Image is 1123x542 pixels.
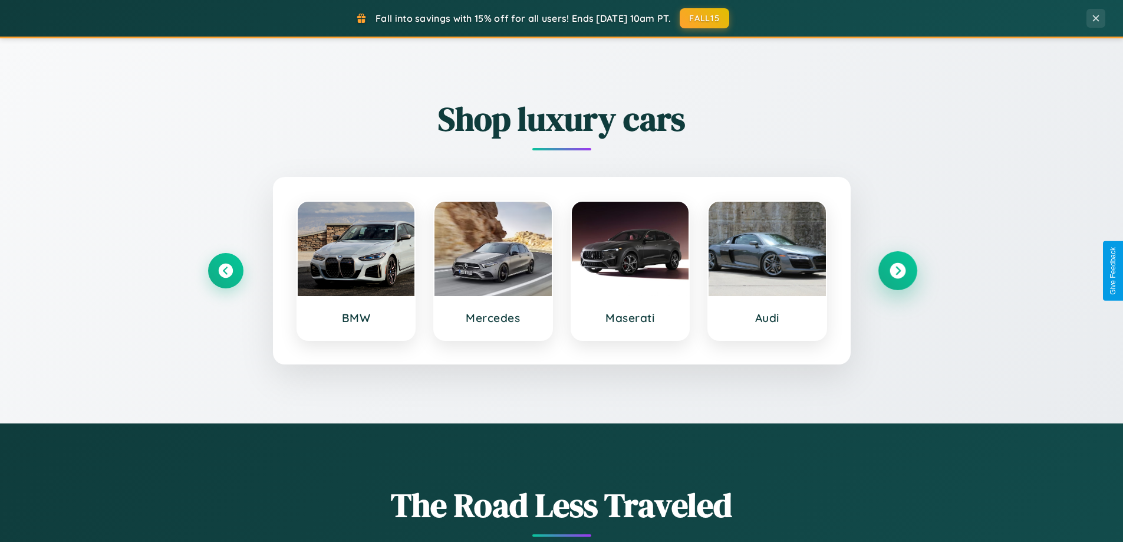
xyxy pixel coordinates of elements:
h3: Mercedes [446,311,540,325]
span: Fall into savings with 15% off for all users! Ends [DATE] 10am PT. [376,12,671,24]
h1: The Road Less Traveled [208,482,915,528]
h3: Maserati [584,311,677,325]
button: FALL15 [680,8,729,28]
h3: BMW [309,311,403,325]
div: Give Feedback [1109,247,1117,295]
h3: Audi [720,311,814,325]
h2: Shop luxury cars [208,96,915,142]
